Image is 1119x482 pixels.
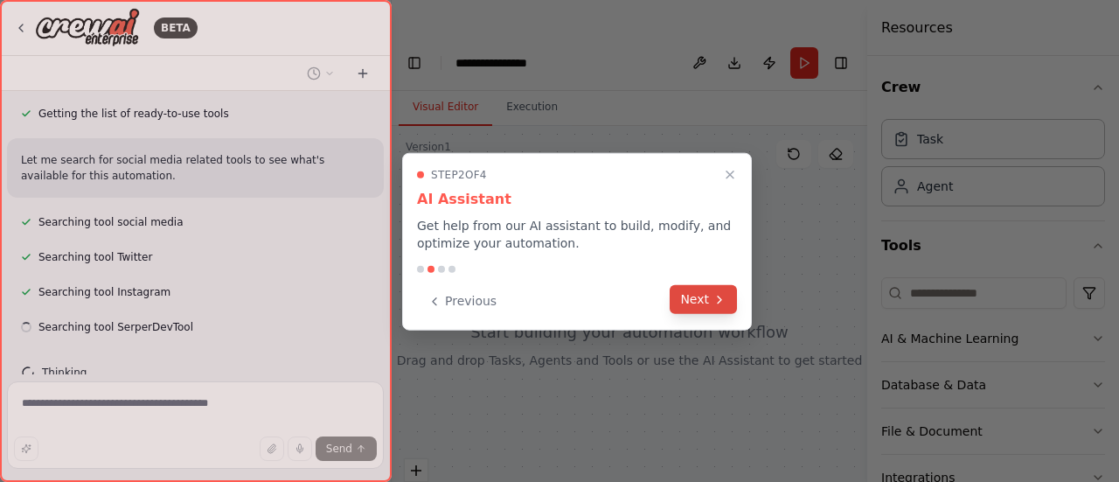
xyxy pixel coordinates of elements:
[670,285,737,314] button: Next
[417,287,507,316] button: Previous
[417,189,737,210] h3: AI Assistant
[719,164,740,185] button: Close walkthrough
[431,168,487,182] span: Step 2 of 4
[417,217,737,252] p: Get help from our AI assistant to build, modify, and optimize your automation.
[402,51,427,75] button: Hide left sidebar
